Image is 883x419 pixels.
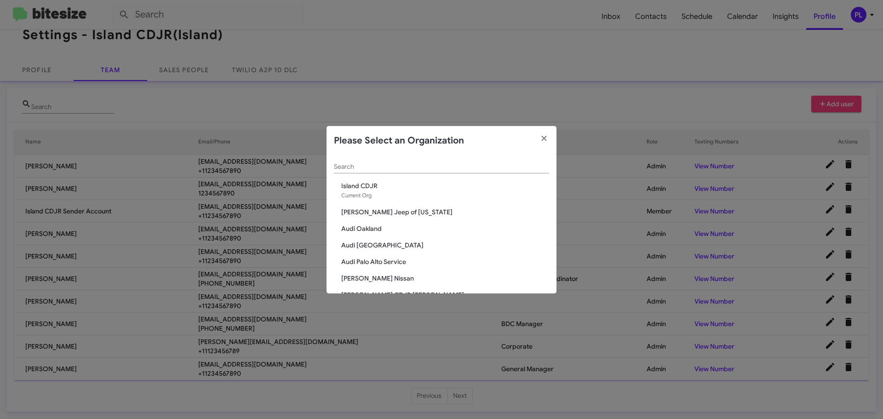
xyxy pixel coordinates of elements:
span: [PERSON_NAME] CDJR [PERSON_NAME] [341,290,549,299]
span: Island CDJR [341,181,549,190]
span: Audi [GEOGRAPHIC_DATA] [341,241,549,250]
span: Audi Oakland [341,224,549,233]
span: [PERSON_NAME] Jeep of [US_STATE] [341,207,549,217]
span: Current Org [341,192,372,199]
h2: Please Select an Organization [334,133,464,148]
span: Audi Palo Alto Service [341,257,549,266]
span: [PERSON_NAME] Nissan [341,274,549,283]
